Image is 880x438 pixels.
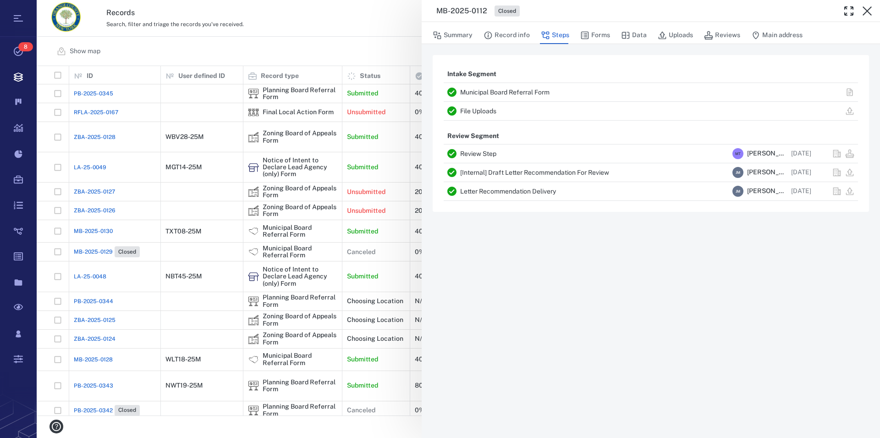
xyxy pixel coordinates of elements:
[460,89,550,96] a: Municipal Board Referral Form
[541,27,569,44] button: Steps
[732,186,743,197] div: J M
[732,148,743,159] div: M T
[791,168,811,177] p: [DATE]
[747,168,787,177] span: [PERSON_NAME]
[21,6,39,15] span: Help
[444,66,500,83] p: Intake Segment
[436,6,487,17] h3: MB-2025-0112
[18,42,33,51] span: 8
[747,149,787,158] span: [PERSON_NAME]
[858,2,876,20] button: Close
[460,150,496,157] a: Review Step
[732,167,743,178] div: J M
[484,27,530,44] button: Record info
[460,107,496,115] a: File Uploads
[704,27,740,44] button: Reviews
[496,7,518,15] span: Closed
[840,2,858,20] button: Toggle Fullscreen
[791,187,811,196] p: [DATE]
[751,27,803,44] button: Main address
[580,27,610,44] button: Forms
[460,188,556,195] a: Letter Recommendation Delivery
[621,27,647,44] button: Data
[460,169,609,176] a: [Internal] Draft Letter Recommendation For Review
[747,187,787,196] span: [PERSON_NAME]
[658,27,693,44] button: Uploads
[444,128,503,144] p: Review Segment
[433,27,473,44] button: Summary
[791,149,811,158] p: [DATE]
